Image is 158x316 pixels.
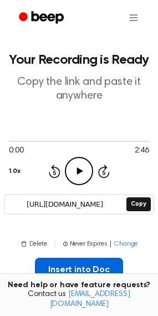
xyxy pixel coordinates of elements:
button: Open menu [120,4,147,31]
span: 0:00 [9,145,23,157]
span: | [54,239,57,249]
button: Delete [21,239,47,249]
span: Change [114,239,137,249]
button: Never Expires|Change [63,239,138,249]
a: Beep [11,7,74,29]
span: 2:46 [135,145,149,157]
h1: Your Recording is Ready [9,53,149,67]
span: | [109,239,112,249]
button: Copy [126,197,150,211]
p: Copy the link and paste it anywhere [9,75,149,103]
button: 1.0x [9,162,20,181]
button: Insert into Doc [35,258,123,282]
span: Contact us [7,290,151,309]
a: [EMAIL_ADDRESS][DOMAIN_NAME] [50,290,130,308]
